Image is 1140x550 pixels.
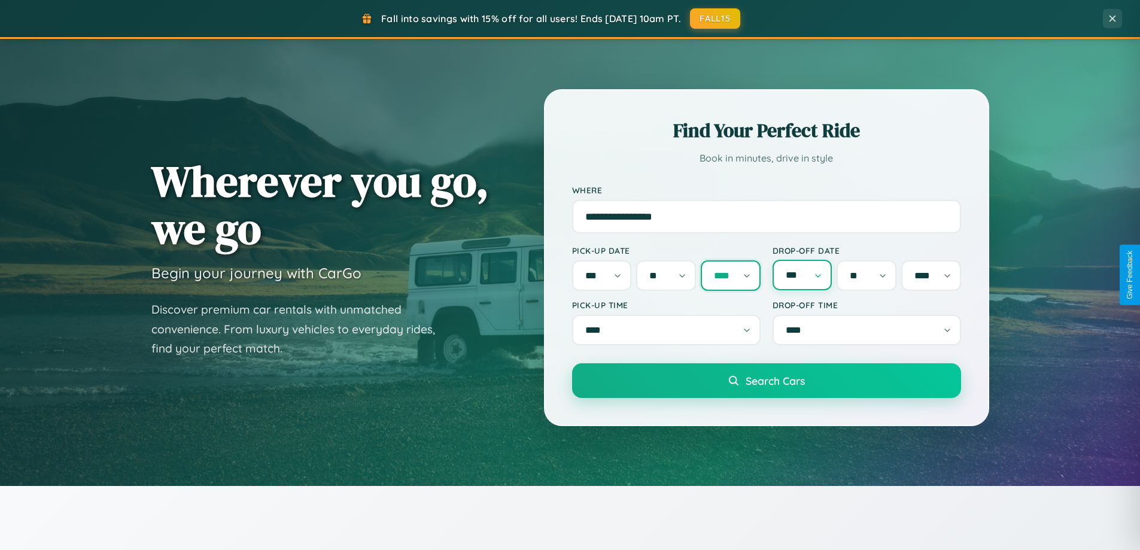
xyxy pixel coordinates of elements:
button: Search Cars [572,363,961,398]
h2: Find Your Perfect Ride [572,117,961,144]
span: Search Cars [746,374,805,387]
button: FALL15 [690,8,740,29]
label: Pick-up Date [572,245,761,256]
h3: Begin your journey with CarGo [151,264,361,282]
label: Drop-off Time [773,300,961,310]
h1: Wherever you go, we go [151,157,489,252]
p: Discover premium car rentals with unmatched convenience. From luxury vehicles to everyday rides, ... [151,300,451,358]
label: Where [572,185,961,195]
label: Pick-up Time [572,300,761,310]
span: Fall into savings with 15% off for all users! Ends [DATE] 10am PT. [381,13,681,25]
p: Book in minutes, drive in style [572,150,961,167]
label: Drop-off Date [773,245,961,256]
div: Give Feedback [1126,251,1134,299]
